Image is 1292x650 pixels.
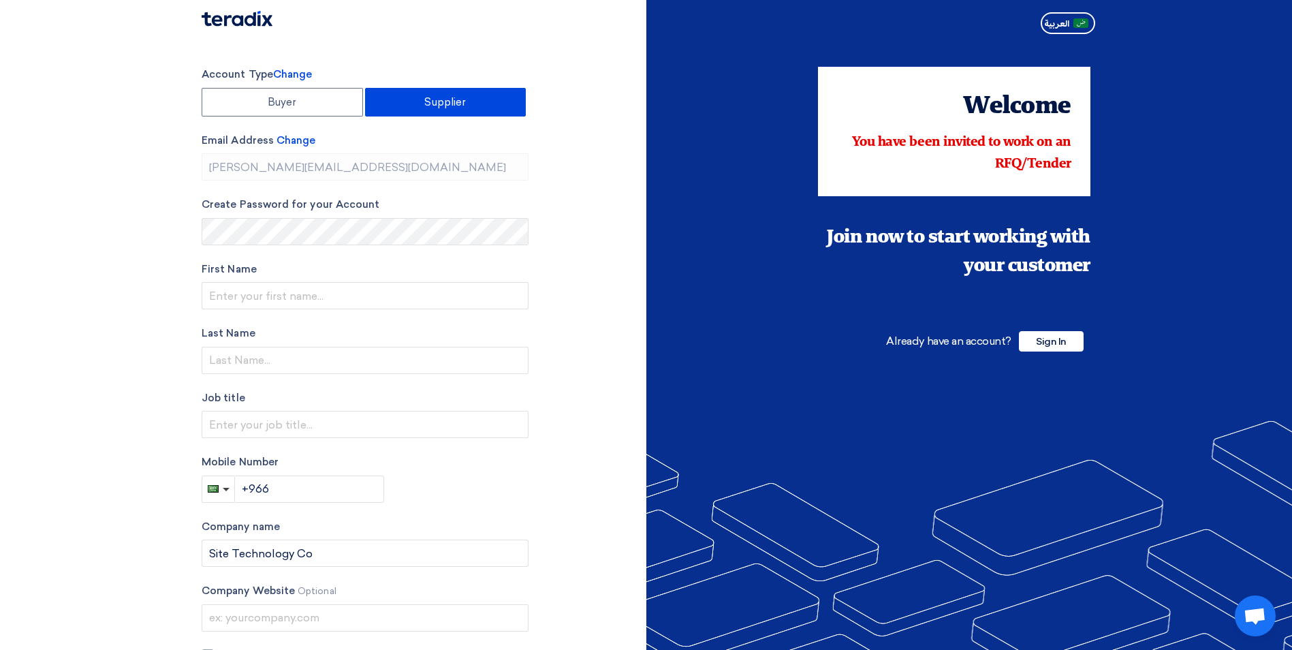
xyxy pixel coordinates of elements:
span: Change [277,134,315,146]
span: Optional [298,586,336,596]
label: Account Type [202,67,529,82]
div: Join now to start working with your customer [818,223,1090,281]
input: Enter your business email... [202,153,529,181]
label: Mobile Number [202,454,529,470]
input: Enter your company name... [202,540,529,567]
label: First Name [202,262,529,277]
input: ex: yourcompany.com [202,604,529,632]
button: العربية [1041,12,1095,34]
span: Sign In [1019,331,1084,352]
span: Change [273,68,312,80]
label: Company Website [202,583,529,599]
label: Last Name [202,326,529,341]
label: Email Address [202,133,529,149]
div: Open chat [1235,595,1276,636]
label: Supplier [365,88,526,117]
span: العربية [1044,19,1069,29]
span: Already have an account? [886,335,1011,347]
label: Buyer [202,88,363,117]
label: Create Password for your Account [202,197,529,213]
input: Enter your first name... [202,282,529,309]
label: Company name [202,519,529,535]
div: Welcome [837,89,1071,125]
input: Enter phone number... [235,476,384,503]
span: You have been invited to work on an RFQ/Tender [852,136,1071,171]
input: Enter your job title... [202,411,529,438]
label: Job title [202,390,529,406]
a: Sign In [1019,335,1084,347]
input: Last Name... [202,347,529,374]
img: Teradix logo [202,11,272,27]
img: ar-AR.png [1073,18,1088,29]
